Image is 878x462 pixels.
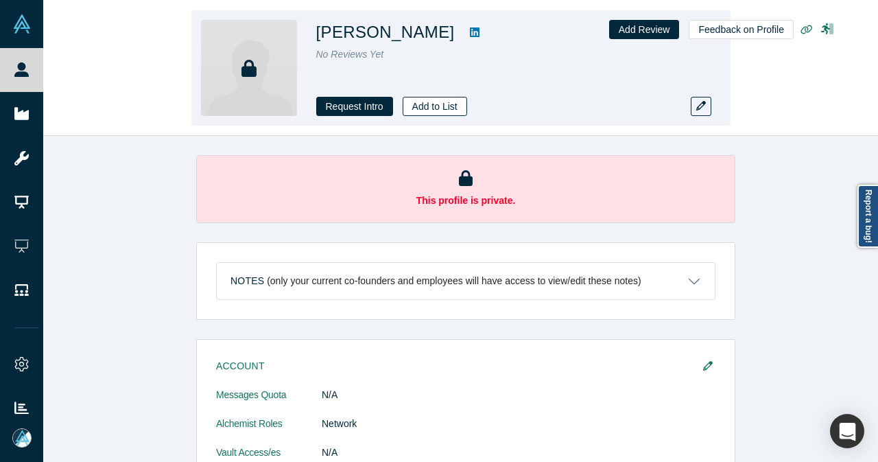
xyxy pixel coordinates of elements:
a: Report a bug! [857,185,878,248]
img: Mia Scott's Account [12,428,32,448]
button: Feedback on Profile [689,20,794,39]
button: Add to List [403,97,467,116]
img: Alchemist Vault Logo [12,14,32,34]
h1: [PERSON_NAME] [316,20,455,45]
button: Notes (only your current co-founders and employees will have access to view/edit these notes) [217,263,715,299]
dd: N/A [322,388,715,402]
button: Add Review [609,20,680,39]
p: This profile is private. [216,194,715,208]
p: (only your current co-founders and employees will have access to view/edit these notes) [267,275,641,287]
span: No Reviews Yet [316,49,384,60]
button: Request Intro [316,97,393,116]
dd: Network [322,417,715,431]
dt: Alchemist Roles [216,417,322,446]
dd: N/A [322,446,715,460]
h3: Account [216,359,696,373]
dt: Messages Quota [216,388,322,417]
h3: Notes [230,274,264,288]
